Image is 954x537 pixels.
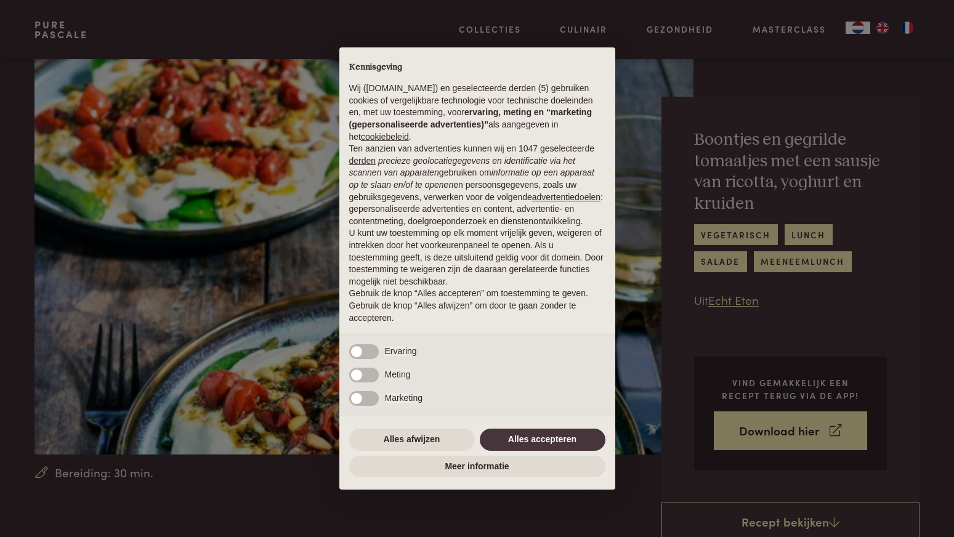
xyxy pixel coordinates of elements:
[349,288,605,324] p: Gebruik de knop “Alles accepteren” om toestemming te geven. Gebruik de knop “Alles afwijzen” om d...
[349,456,605,478] button: Meer informatie
[349,227,605,288] p: U kunt uw toestemming op elk moment vrijelijk geven, weigeren of intrekken door het voorkeurenpan...
[532,192,600,204] button: advertentiedoelen
[349,62,605,73] h2: Kennisgeving
[385,369,411,379] span: Meting
[349,155,376,168] button: derden
[361,132,409,142] a: cookiebeleid
[349,143,605,227] p: Ten aanzien van advertenties kunnen wij en 1047 geselecteerde gebruiken om en persoonsgegevens, z...
[349,429,475,451] button: Alles afwijzen
[385,346,417,356] span: Ervaring
[349,168,595,190] em: informatie op een apparaat op te slaan en/of te openen
[349,83,605,143] p: Wij ([DOMAIN_NAME]) en geselecteerde derden (5) gebruiken cookies of vergelijkbare technologie vo...
[349,107,592,129] strong: ervaring, meting en “marketing (gepersonaliseerde advertenties)”
[480,429,605,451] button: Alles accepteren
[385,393,422,403] span: Marketing
[349,156,575,178] em: precieze geolocatiegegevens en identificatie via het scannen van apparaten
